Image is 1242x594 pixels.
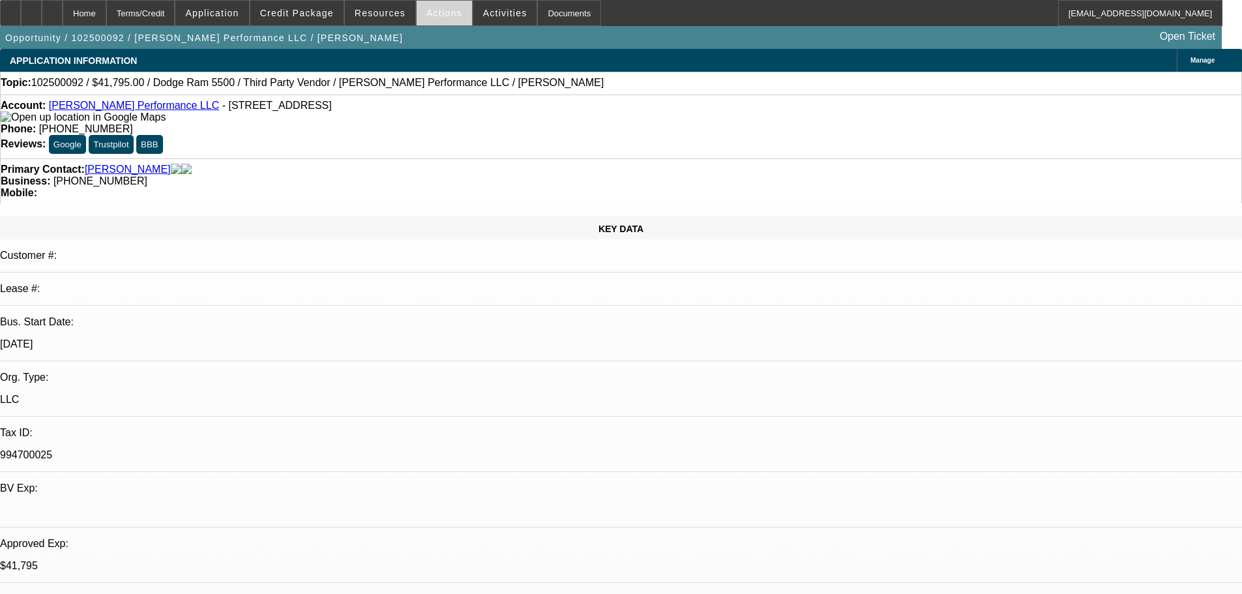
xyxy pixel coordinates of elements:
[1,111,166,123] img: Open up location in Google Maps
[222,100,332,111] span: - [STREET_ADDRESS]
[1190,57,1215,64] span: Manage
[1,138,46,149] strong: Reviews:
[473,1,537,25] button: Activities
[1,123,36,134] strong: Phone:
[260,8,334,18] span: Credit Package
[5,33,403,43] span: Opportunity / 102500092 / [PERSON_NAME] Performance LLC / [PERSON_NAME]
[355,8,406,18] span: Resources
[10,55,137,66] span: APPLICATION INFORMATION
[1155,25,1220,48] a: Open Ticket
[31,77,604,89] span: 102500092 / $41,795.00 / Dodge Ram 5500 / Third Party Vendor / [PERSON_NAME] Performance LLC / [P...
[426,8,462,18] span: Actions
[39,123,133,134] span: [PHONE_NUMBER]
[175,1,248,25] button: Application
[1,187,37,198] strong: Mobile:
[185,8,239,18] span: Application
[85,164,171,175] a: [PERSON_NAME]
[1,111,166,123] a: View Google Maps
[1,77,31,89] strong: Topic:
[171,164,181,175] img: facebook-icon.png
[483,8,527,18] span: Activities
[136,135,163,154] button: BBB
[1,164,85,175] strong: Primary Contact:
[599,224,643,234] span: KEY DATA
[181,164,192,175] img: linkedin-icon.png
[250,1,344,25] button: Credit Package
[345,1,415,25] button: Resources
[417,1,472,25] button: Actions
[1,100,46,111] strong: Account:
[49,100,219,111] a: [PERSON_NAME] Performance LLC
[53,175,147,186] span: [PHONE_NUMBER]
[89,135,133,154] button: Trustpilot
[49,135,86,154] button: Google
[1,175,50,186] strong: Business:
